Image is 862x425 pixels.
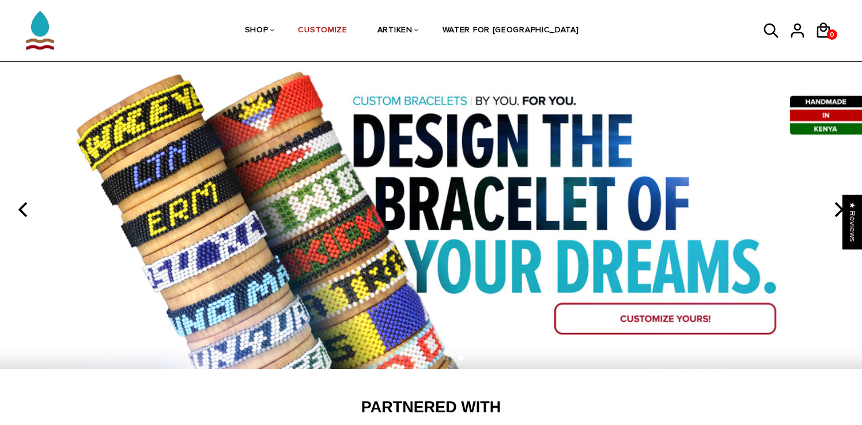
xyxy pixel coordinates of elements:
[825,197,850,222] button: next
[199,309,216,326] span: Close popup widget
[245,1,269,62] a: SHOP
[12,197,37,222] button: previous
[827,29,837,40] a: 0
[103,398,759,418] h2: Partnered With
[827,28,837,42] span: 0
[842,195,862,249] div: Click to open Judge.me floating reviews tab
[377,1,413,62] a: ARTIKEN
[443,1,579,62] a: WATER FOR [GEOGRAPHIC_DATA]
[298,1,347,62] a: CUSTOMIZE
